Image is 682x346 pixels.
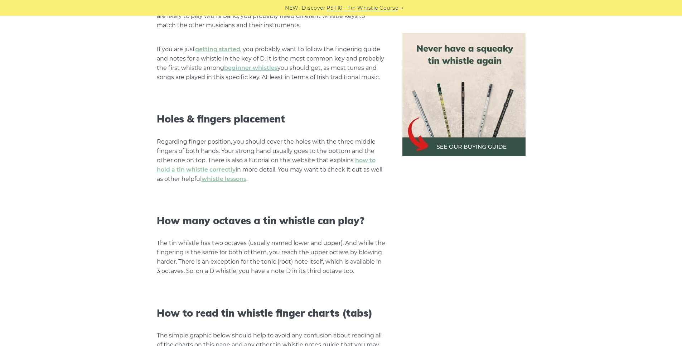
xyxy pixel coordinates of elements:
[157,215,385,227] h3: How many octaves a tin whistle can play?
[157,113,385,125] h3: Holes & fingers placement
[302,4,325,12] span: Discover
[202,176,246,182] a: whistle lessons
[157,307,385,319] h3: How to read tin whistle finger charts (tabs)
[157,157,376,173] a: how to hold a tin whistle correctly
[402,33,526,156] img: tin whistle buying guide
[157,239,385,276] p: The tin whistle has two octaves (usually named lower and upper). And while the fingering is the s...
[327,4,398,12] a: PST10 - Tin Whistle Course
[224,64,277,71] a: beginner whistles
[157,137,385,184] p: Regarding finger position, you should cover the holes with the three middle fingers of both hands...
[157,45,385,82] p: If you are just , you probably want to follow the fingering guide and notes for a whistle in the ...
[195,46,240,53] a: getting started
[285,4,300,12] span: NEW:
